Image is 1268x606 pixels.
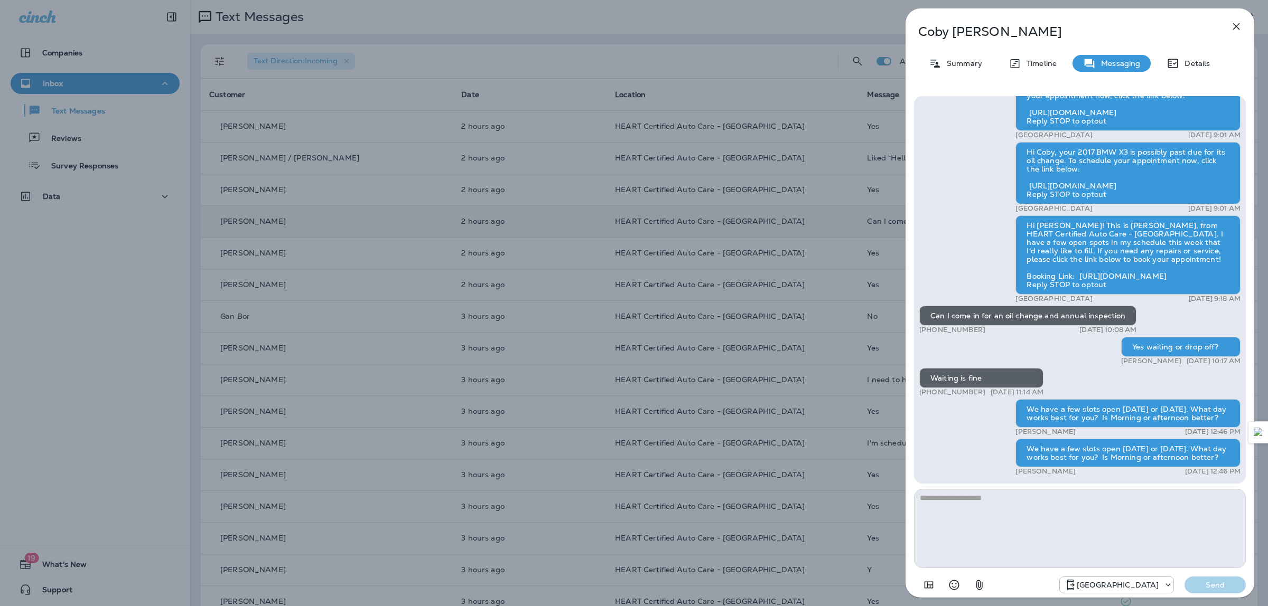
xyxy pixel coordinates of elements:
[1188,204,1241,213] p: [DATE] 9:01 AM
[1096,59,1140,68] p: Messaging
[1179,59,1210,68] p: Details
[1077,581,1159,589] p: [GEOGRAPHIC_DATA]
[1015,295,1092,303] p: [GEOGRAPHIC_DATA]
[1185,428,1241,436] p: [DATE] 12:46 PM
[919,388,985,396] p: [PHONE_NUMBER]
[1185,467,1241,476] p: [DATE] 12:46 PM
[1015,439,1241,467] div: We have a few slots open [DATE] or [DATE]. What day works best for you? Is Morning or afternoon b...
[1015,399,1241,428] div: We have a few slots open [DATE] or [DATE]. What day works best for you? Is Morning or afternoon b...
[1015,428,1076,436] p: [PERSON_NAME]
[918,24,1207,39] p: Coby [PERSON_NAME]
[1121,337,1241,357] div: Yes waiting or drop off?
[1079,326,1136,334] p: [DATE] 10:08 AM
[919,368,1043,388] div: Waiting is fine
[1015,131,1092,139] p: [GEOGRAPHIC_DATA]
[944,574,965,595] button: Select an emoji
[1188,131,1241,139] p: [DATE] 9:01 AM
[1189,295,1241,303] p: [DATE] 9:18 AM
[1060,579,1173,591] div: +1 (847) 262-3704
[1015,204,1092,213] p: [GEOGRAPHIC_DATA]
[1015,215,1241,295] div: Hi [PERSON_NAME]! This is [PERSON_NAME], from HEART Certified Auto Care - [GEOGRAPHIC_DATA]. I ha...
[1254,428,1263,437] img: Detect Auto
[1121,357,1181,365] p: [PERSON_NAME]
[1021,59,1057,68] p: Timeline
[941,59,982,68] p: Summary
[1015,467,1076,476] p: [PERSON_NAME]
[919,306,1136,326] div: Can I come in for an oil change and annual inspection
[1187,357,1241,365] p: [DATE] 10:17 AM
[918,574,939,595] button: Add in a premade template
[919,326,985,334] p: [PHONE_NUMBER]
[991,388,1043,396] p: [DATE] 11:14 AM
[1015,142,1241,204] div: Hi Coby, your 2017 BMW X3 is possibly past due for its oil change. To schedule your appointment n...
